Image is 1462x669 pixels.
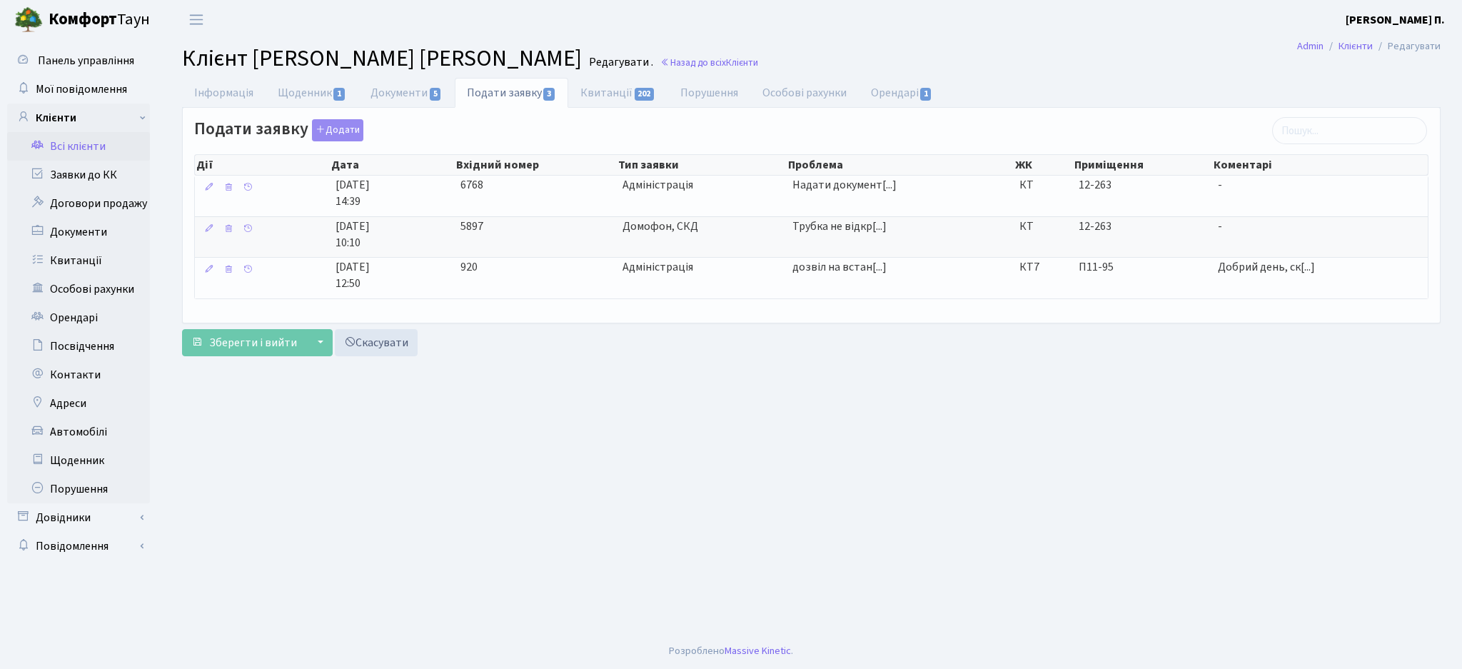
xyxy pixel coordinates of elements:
span: - [1218,218,1422,235]
span: 12-263 [1079,177,1111,193]
a: Документи [358,78,454,108]
span: 1 [333,88,345,101]
span: 5 [430,88,441,101]
a: Додати [308,117,363,142]
a: [PERSON_NAME] П. [1346,11,1445,29]
div: Розроблено . [669,643,793,659]
span: КТ [1019,177,1067,193]
span: П11-95 [1079,259,1114,275]
span: Мої повідомлення [36,81,127,97]
a: Орендарі [7,303,150,332]
a: Повідомлення [7,532,150,560]
span: Домофон, СКД [622,218,781,235]
nav: breadcrumb [1276,31,1462,61]
span: КТ7 [1019,259,1067,276]
th: Приміщення [1073,155,1212,175]
a: Адреси [7,389,150,418]
label: Подати заявку [194,119,363,141]
a: Автомобілі [7,418,150,446]
a: Інформація [182,78,266,108]
a: Квитанції [568,78,667,108]
a: Скасувати [335,329,418,356]
span: 202 [635,88,655,101]
a: Щоденник [266,78,358,108]
a: Admin [1297,39,1324,54]
span: Клієнти [726,56,758,69]
th: Коментарі [1212,155,1428,175]
span: Таун [49,8,150,32]
span: дозвіл на встан[...] [792,259,887,275]
small: Редагувати . [586,56,653,69]
span: 12-263 [1079,218,1111,234]
th: ЖК [1014,155,1073,175]
a: Квитанції [7,246,150,275]
span: КТ [1019,218,1067,235]
a: Порушення [668,78,750,108]
th: Проблема [787,155,1014,175]
a: Панель управління [7,46,150,75]
a: Контакти [7,361,150,389]
span: 920 [460,259,478,275]
input: Пошук... [1272,117,1427,144]
span: - [1218,177,1422,193]
span: 1 [920,88,932,101]
img: logo.png [14,6,43,34]
a: Клієнти [7,104,150,132]
span: [DATE] 14:39 [336,177,449,210]
span: 5897 [460,218,483,234]
button: Подати заявку [312,119,363,141]
span: Адміністрація [622,177,781,193]
a: Орендарі [859,78,945,108]
span: Панель управління [38,53,134,69]
a: Порушення [7,475,150,503]
a: Клієнти [1339,39,1373,54]
span: Зберегти і вийти [209,335,297,351]
a: Щоденник [7,446,150,475]
a: Massive Kinetic [725,643,791,658]
a: Особові рахунки [750,78,859,108]
th: Тип заявки [617,155,787,175]
span: Добрий день, ск[...] [1218,259,1315,275]
a: Мої повідомлення [7,75,150,104]
a: Посвідчення [7,332,150,361]
li: Редагувати [1373,39,1441,54]
a: Всі клієнти [7,132,150,161]
a: Документи [7,218,150,246]
button: Переключити навігацію [178,8,214,31]
a: Договори продажу [7,189,150,218]
th: Дії [195,155,330,175]
span: Трубка не відкр[...] [792,218,887,234]
span: Адміністрація [622,259,781,276]
span: [DATE] 10:10 [336,218,449,251]
a: Довідники [7,503,150,532]
span: Надати документ[...] [792,177,897,193]
span: 3 [543,88,555,101]
a: Заявки до КК [7,161,150,189]
span: Клієнт [PERSON_NAME] [PERSON_NAME] [182,42,582,75]
span: 6768 [460,177,483,193]
b: [PERSON_NAME] П. [1346,12,1445,28]
span: [DATE] 12:50 [336,259,449,292]
th: Вхідний номер [455,155,617,175]
a: Подати заявку [455,78,568,108]
b: Комфорт [49,8,117,31]
button: Зберегти і вийти [182,329,306,356]
a: Особові рахунки [7,275,150,303]
th: Дата [330,155,455,175]
a: Назад до всіхКлієнти [660,56,758,69]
